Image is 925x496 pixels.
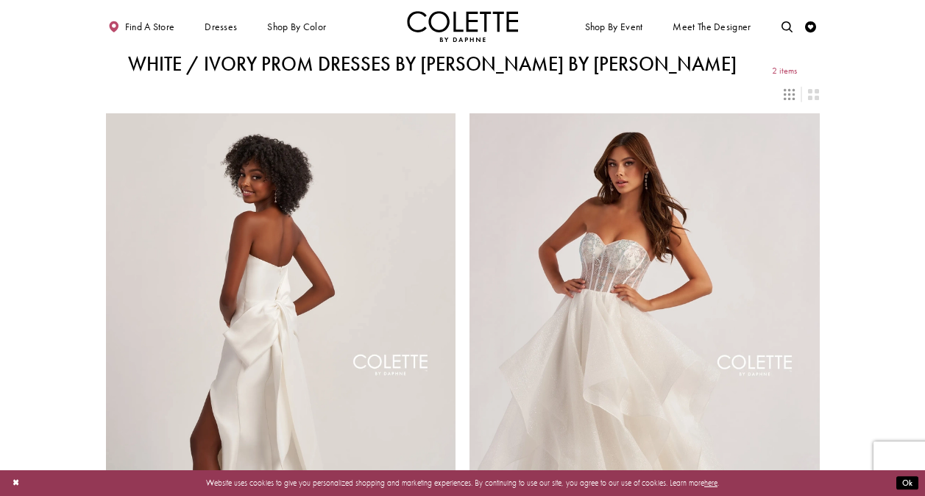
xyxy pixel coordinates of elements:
[265,11,329,42] span: Shop by color
[896,476,918,490] button: Submit Dialog
[673,21,751,32] span: Meet the designer
[808,89,819,100] span: Switch layout to 2 columns
[772,66,797,76] span: 2 items
[407,11,519,42] a: Visit Home Page
[205,21,237,32] span: Dresses
[585,21,643,32] span: Shop By Event
[99,82,826,106] div: Layout Controls
[779,11,795,42] a: Toggle search
[803,11,820,42] a: Check Wishlist
[202,11,240,42] span: Dresses
[784,89,795,100] span: Switch layout to 3 columns
[7,473,25,493] button: Close Dialog
[670,11,754,42] a: Meet the designer
[582,11,645,42] span: Shop By Event
[106,11,177,42] a: Find a store
[128,53,737,75] h1: White / Ivory Prom Dresses by [PERSON_NAME] by [PERSON_NAME]
[80,475,845,490] p: Website uses cookies to give you personalized shopping and marketing experiences. By continuing t...
[704,478,717,488] a: here
[125,21,175,32] span: Find a store
[407,11,519,42] img: Colette by Daphne
[267,21,326,32] span: Shop by color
